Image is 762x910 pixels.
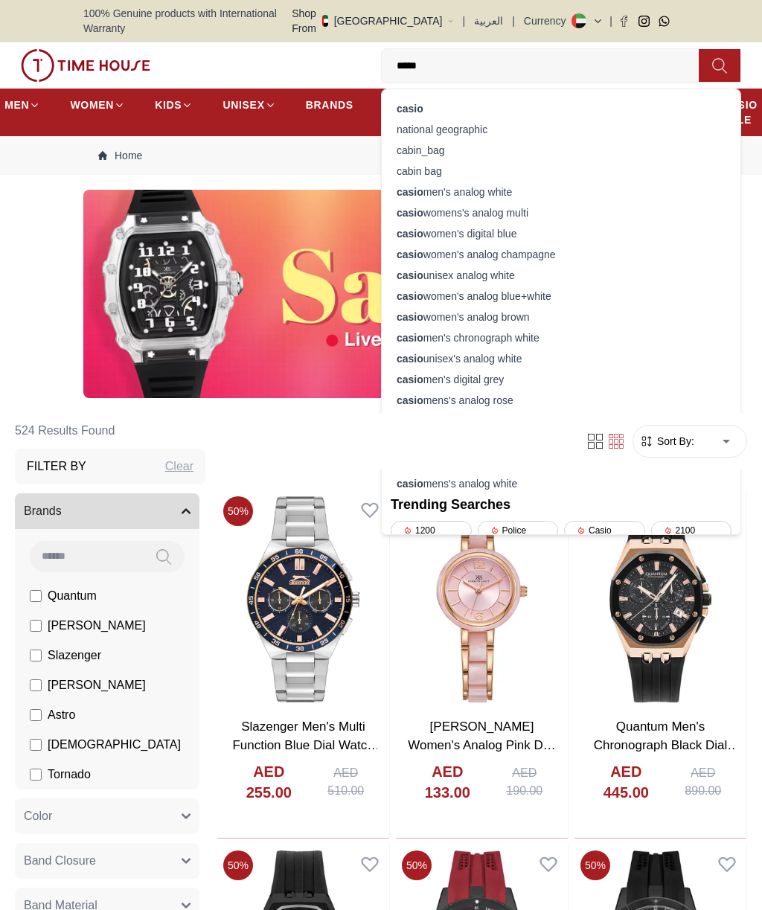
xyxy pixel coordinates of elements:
[223,850,253,880] span: 50 %
[223,496,253,526] span: 50 %
[70,92,125,118] a: WOMEN
[391,161,731,182] div: cabin bag
[48,676,146,694] span: [PERSON_NAME]
[397,332,423,344] strong: casio
[391,494,731,515] h2: Trending Searches
[408,720,556,772] a: [PERSON_NAME] Women's Analog Pink Dial Watch - K24501-RCPP
[222,97,264,112] span: UNISEX
[217,490,389,708] img: Slazenger Men's Multi Function Blue Dial Watch - SL.9.2285.2.03
[391,369,731,390] div: men's digital grey
[639,434,694,449] button: Sort By:
[165,458,193,475] div: Clear
[292,6,453,36] button: Shop From[GEOGRAPHIC_DATA]
[30,650,42,661] input: Slazenger
[4,97,29,112] span: MEN
[24,502,62,520] span: Brands
[30,620,42,632] input: [PERSON_NAME]
[27,458,86,475] h3: Filter By
[512,13,515,28] span: |
[391,348,731,369] div: unisex's analog white
[4,92,40,118] a: MEN
[83,190,679,398] img: ...
[397,374,423,385] strong: casio
[397,186,423,198] strong: casio
[15,798,199,834] button: Color
[315,764,377,800] div: AED 510.00
[391,390,731,411] div: mens's analog rose
[397,269,423,281] strong: casio
[48,706,75,724] span: Astro
[397,103,423,115] strong: casio
[397,249,423,260] strong: casio
[306,97,353,112] span: BRANDS
[391,182,731,202] div: men's analog white
[229,761,309,803] h4: AED 255.00
[70,97,114,112] span: WOMEN
[30,769,42,781] input: Tornado
[654,434,694,449] span: Sort By:
[397,290,423,302] strong: casio
[586,761,666,803] h4: AED 445.00
[232,720,380,772] a: Slazenger Men's Multi Function Blue Dial Watch - SL.9.2285.2.03
[397,311,423,323] strong: casio
[15,493,199,529] button: Brands
[609,13,612,28] span: |
[524,13,572,28] div: Currency
[391,265,731,286] div: unisex analog white
[391,223,731,244] div: women's digital blue
[48,736,181,754] span: [DEMOGRAPHIC_DATA]
[391,411,731,432] div: men's multi function
[618,16,630,27] a: Facebook
[391,473,731,494] div: mens's analog white
[580,850,610,880] span: 50 %
[48,587,97,605] span: Quantum
[30,709,42,721] input: Astro
[594,720,740,772] a: Quantum Men's Chronograph Black Dial Watch - HNG949.851
[48,617,146,635] span: [PERSON_NAME]
[155,97,182,112] span: KIDS
[463,13,466,28] span: |
[391,286,731,307] div: women's analog blue+white
[397,478,423,490] strong: casio
[574,490,746,708] img: Quantum Men's Chronograph Black Dial Watch - HNG949.851
[48,766,91,784] span: Tornado
[493,764,556,800] div: AED 190.00
[322,15,328,27] img: United Arab Emirates
[83,6,292,36] span: 100% Genuine products with International Warranty
[306,92,353,118] a: BRANDS
[83,136,679,175] nav: Breadcrumb
[397,207,423,219] strong: casio
[155,92,193,118] a: KIDS
[30,679,42,691] input: [PERSON_NAME]
[391,202,731,223] div: womens's analog multi
[222,92,275,118] a: UNISEX
[30,590,42,602] input: Quantum
[651,521,732,540] div: 2100
[391,244,731,265] div: women's analog champagne
[391,140,731,161] div: cabin_bag
[15,843,199,879] button: Band Closure
[397,394,423,406] strong: casio
[396,490,568,708] img: Kenneth Scott Women's Analog Pink Dial Watch - K24501-RCPP
[24,807,52,825] span: Color
[474,13,503,28] button: العربية
[30,739,42,751] input: [DEMOGRAPHIC_DATA]
[391,521,472,540] div: 1200
[672,764,734,800] div: AED 890.00
[24,852,96,870] span: Band Closure
[15,413,205,449] h6: 524 Results Found
[98,148,142,163] a: Home
[638,16,650,27] a: Instagram
[48,647,101,664] span: Slazenger
[391,307,731,327] div: women's analog brown
[391,119,731,140] div: national geographic
[402,850,432,880] span: 50 %
[478,521,559,540] div: Police
[564,521,645,540] div: Casio
[659,16,670,27] a: Whatsapp
[408,761,487,803] h4: AED 133.00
